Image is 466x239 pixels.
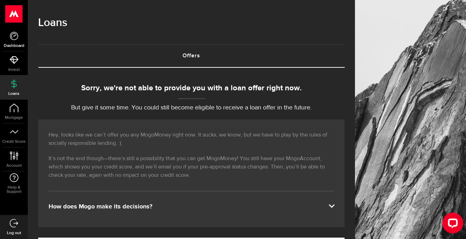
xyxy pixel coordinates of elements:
[49,203,334,211] div: How does Mogo make its decisions?
[38,83,345,94] div: Sorry, we're not able to provide you with a loan offer right now.
[437,210,466,239] iframe: LiveChat chat widget
[49,155,334,180] p: It’s not the end though—there’s still a possibility that you can get MogoMoney! You still have yo...
[38,45,345,67] a: Offers
[38,44,345,68] ul: Tabs Navigation
[38,103,345,113] p: But give it some time. You could still become eligible to receive a loan offer in the future.
[49,131,334,148] p: Hey, looks like we can’t offer you any MogoMoney right now. It sucks, we know, but we have to pla...
[38,14,345,32] h1: Loans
